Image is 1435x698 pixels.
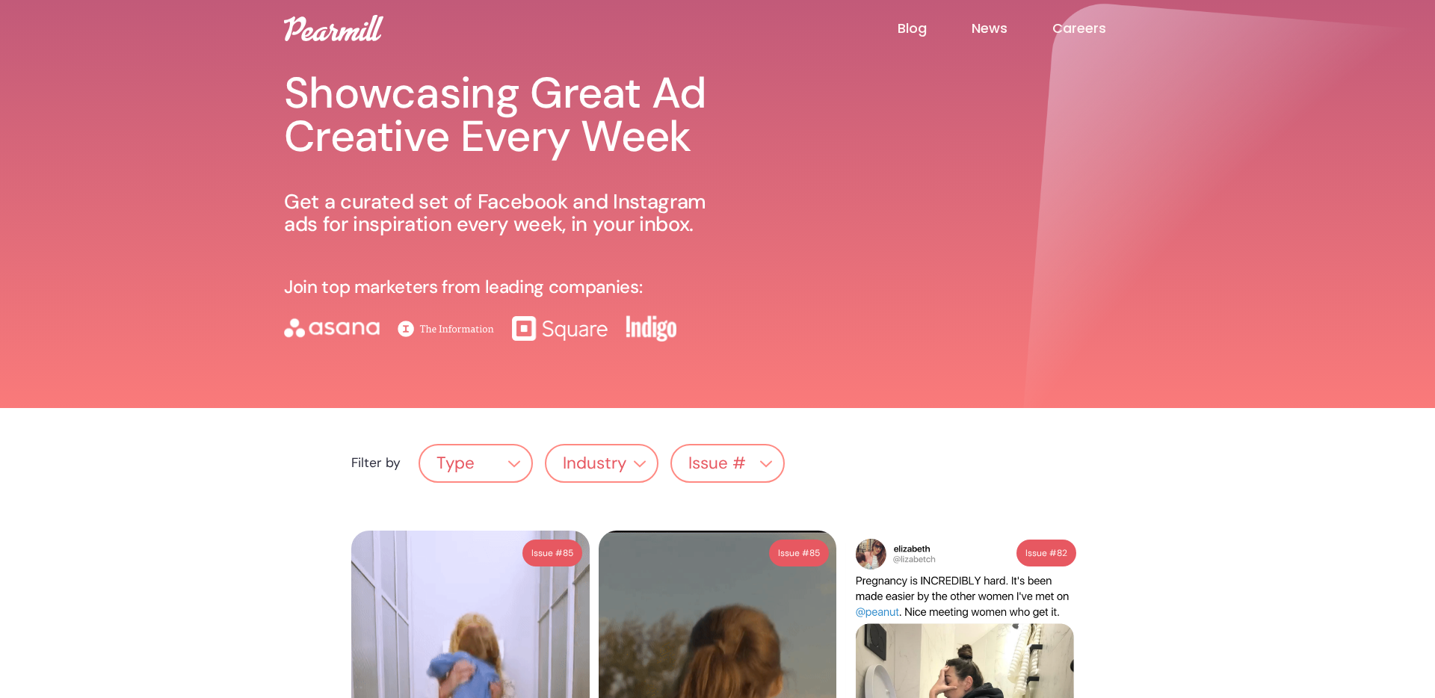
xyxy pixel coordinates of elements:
[1016,540,1076,566] a: Issue #82
[1052,19,1151,37] a: Careers
[563,544,573,562] div: 85
[809,544,820,562] div: 85
[769,540,829,566] a: Issue #85
[351,456,401,470] div: Filter by
[778,544,809,562] div: Issue #
[1057,544,1067,562] div: 82
[898,19,972,37] a: Blog
[672,449,783,478] div: Issue #
[563,454,626,473] div: Industry
[284,191,721,235] p: Get a curated set of Facebook and Instagram ads for inspiration every week, in your inbox.
[284,72,721,158] h1: Showcasing Great Ad Creative Every Week
[546,449,658,478] div: Industry
[284,15,383,41] img: Pearmill logo
[972,19,1052,37] a: News
[420,449,531,478] div: Type
[531,544,563,562] div: Issue #
[522,540,582,566] a: Issue #85
[436,454,475,473] div: Type
[284,277,642,297] p: Join top marketers from leading companies:
[688,454,746,473] div: Issue #
[1025,544,1057,562] div: Issue #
